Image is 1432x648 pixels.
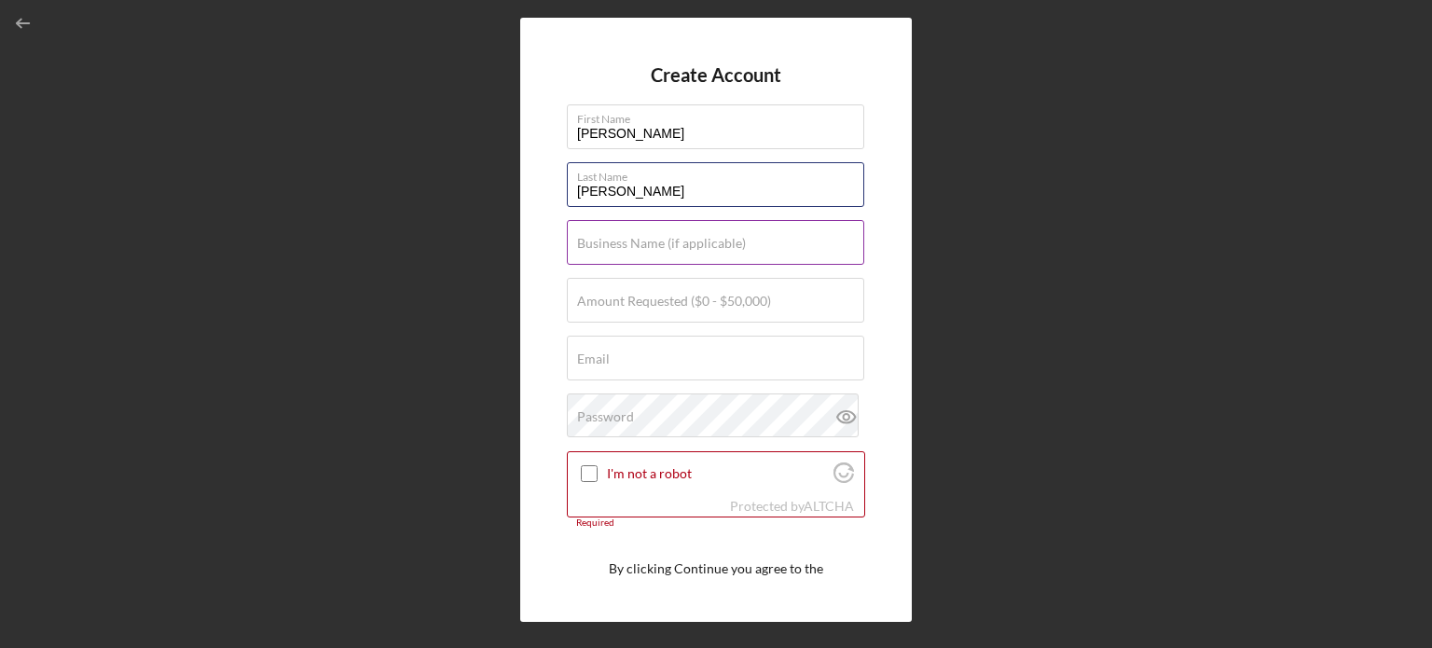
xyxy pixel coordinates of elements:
[609,558,823,600] p: By clicking Continue you agree to the and
[577,236,746,251] label: Business Name (if applicable)
[833,470,854,486] a: Visit Altcha.org
[577,294,771,309] label: Amount Requested ($0 - $50,000)
[730,499,854,514] div: Protected by
[577,163,864,184] label: Last Name
[567,517,865,529] div: Required
[804,498,854,514] a: Visit Altcha.org
[577,105,864,126] label: First Name
[651,64,781,86] h4: Create Account
[607,466,828,481] label: I'm not a robot
[577,352,610,366] label: Email
[577,409,634,424] label: Password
